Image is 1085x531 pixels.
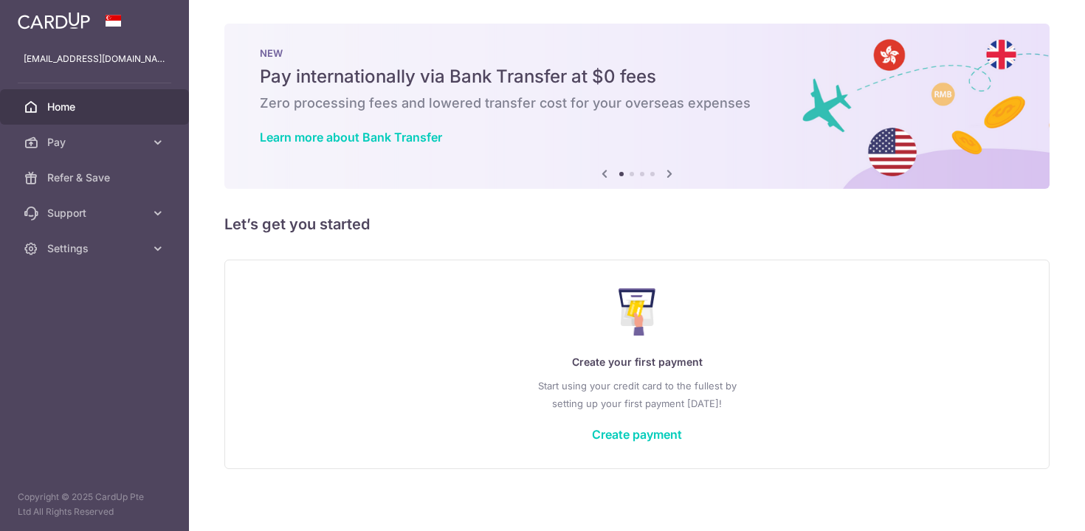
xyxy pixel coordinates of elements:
p: [EMAIL_ADDRESS][DOMAIN_NAME] [24,52,165,66]
img: Bank transfer banner [224,24,1050,189]
span: Support [47,206,145,221]
span: Refer & Save [47,170,145,185]
h5: Pay internationally via Bank Transfer at $0 fees [260,65,1014,88]
span: Pay [47,135,145,150]
img: CardUp [18,12,90,29]
iframe: Opens a widget where you can find more information [990,487,1070,524]
p: Start using your credit card to the fullest by setting up your first payment [DATE]! [255,377,1019,412]
h6: Zero processing fees and lowered transfer cost for your overseas expenses [260,94,1014,112]
span: Home [47,100,145,114]
p: Create your first payment [255,353,1019,371]
a: Learn more about Bank Transfer [260,130,442,145]
a: Create payment [592,427,682,442]
h5: Let’s get you started [224,212,1050,236]
p: NEW [260,47,1014,59]
span: Settings [47,241,145,256]
img: Make Payment [619,288,656,336]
